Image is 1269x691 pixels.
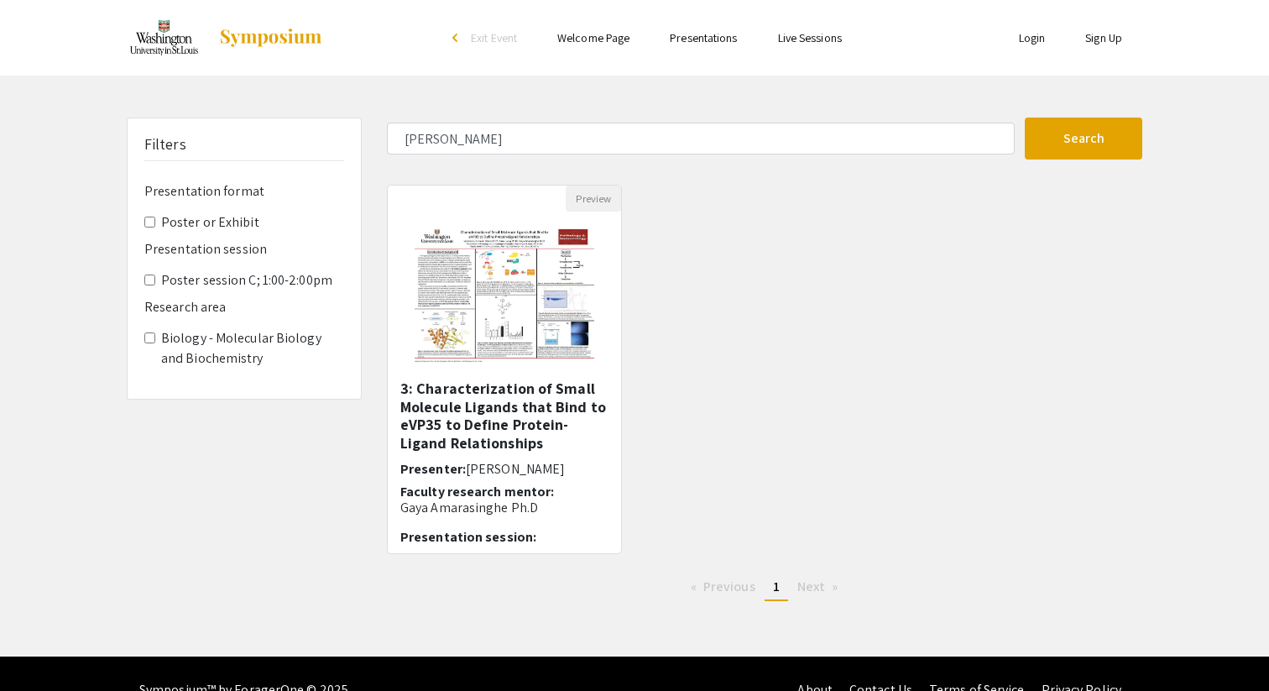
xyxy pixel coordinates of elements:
h5: Filters [144,135,186,154]
div: arrow_back_ios [452,33,462,43]
h6: Research area [144,299,344,315]
span: Next [797,578,825,595]
img: <p>3: Characterization of Small Molecule Ligands that Bind to eVP35 to Define Protein-Ligand Rela... [398,212,610,380]
h6: Presentation session [144,241,344,257]
label: Biology - Molecular Biology and Biochemistry [161,328,344,369]
span: [PERSON_NAME] [466,460,565,478]
a: Login [1019,30,1046,45]
a: Presentations [670,30,737,45]
button: Preview [566,186,621,212]
h6: Presentation format [144,183,344,199]
label: Poster session C; 1:00-2:00pm [161,270,332,291]
a: Welcome Page [557,30,629,45]
span: Exit Event [471,30,517,45]
p: Gaya Amarasinghe Ph.D [400,500,608,516]
span: 1 [773,578,780,595]
button: Search [1025,118,1142,160]
span: Presentation session: [400,528,536,546]
ul: Pagination [387,574,1142,601]
img: Fall 2023 Undergraduate Research Symposium [127,17,201,59]
input: Search Keyword(s) Or Author(s) [387,123,1015,154]
a: Sign Up [1085,30,1122,45]
a: Live Sessions [778,30,842,45]
h5: 3: Characterization of Small Molecule Ligands that Bind to eVP35 to Define Protein-Ligand Relatio... [400,380,608,452]
h6: Presenter: [400,461,608,477]
img: Symposium by ForagerOne [218,28,323,48]
div: Open Presentation <p>3: Characterization of Small Molecule Ligands that Bind to eVP35 to Define P... [387,185,622,554]
label: Poster or Exhibit [161,212,259,233]
span: Previous [703,578,755,595]
a: Fall 2023 Undergraduate Research Symposium [127,17,323,59]
span: Faculty research mentor: [400,483,554,500]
